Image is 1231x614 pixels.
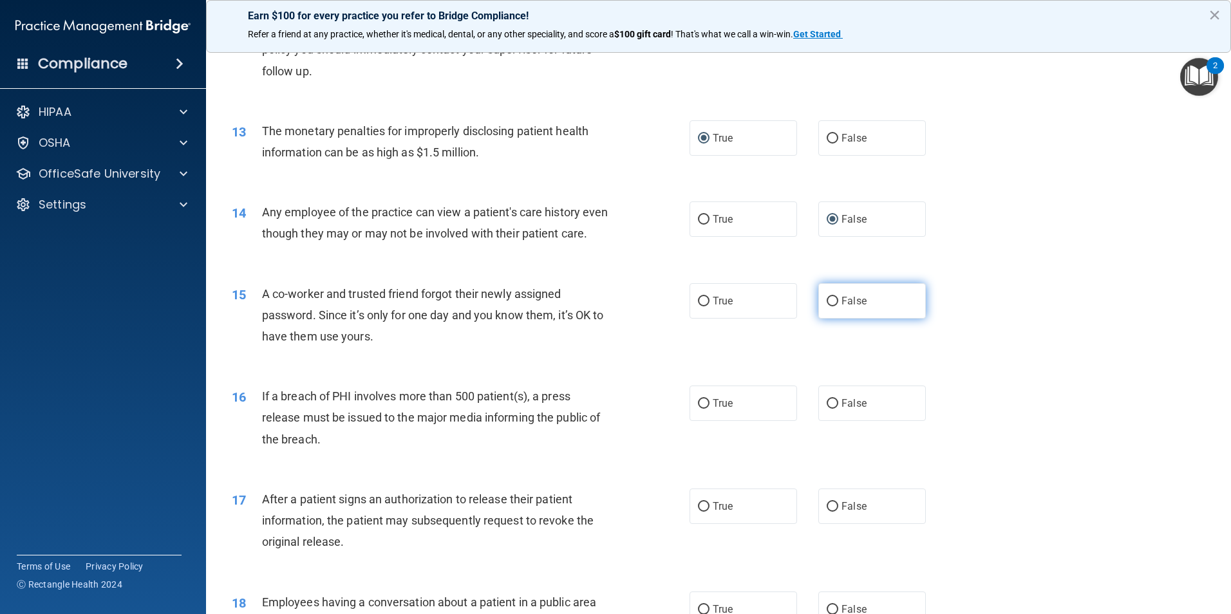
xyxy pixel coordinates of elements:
input: False [827,297,838,306]
input: True [698,502,709,512]
a: OSHA [15,135,187,151]
img: PMB logo [15,14,191,39]
button: Open Resource Center, 2 new notifications [1180,58,1218,96]
button: Close [1208,5,1221,25]
span: False [841,500,867,512]
span: Refer a friend at any practice, whether it's medical, dental, or any other speciality, and score a [248,29,614,39]
input: True [698,134,709,144]
input: True [698,215,709,225]
a: Terms of Use [17,560,70,573]
a: Privacy Policy [86,560,144,573]
input: False [827,134,838,144]
p: OfficeSafe University [39,166,160,181]
a: OfficeSafe University [15,166,187,181]
span: True [713,295,733,307]
input: False [827,502,838,512]
a: HIPAA [15,104,187,120]
span: 16 [232,389,246,405]
input: False [827,215,838,225]
span: ! That's what we call a win-win. [671,29,793,39]
span: False [841,295,867,307]
strong: Get Started [793,29,841,39]
h4: Compliance [38,55,127,73]
p: HIPAA [39,104,71,120]
span: 18 [232,595,246,611]
span: 15 [232,287,246,302]
span: If a breach of PHI involves more than 500 patient(s), a press release must be issued to the major... [262,389,601,445]
span: 13 [232,124,246,140]
strong: $100 gift card [614,29,671,39]
span: Any employee of the practice can view a patient's care history even though they may or may not be... [262,205,608,240]
span: After a patient signs an authorization to release their patient information, the patient may subs... [262,492,594,548]
input: True [698,297,709,306]
span: False [841,213,867,225]
p: Earn $100 for every practice you refer to Bridge Compliance! [248,10,1189,22]
a: Get Started [793,29,843,39]
span: The monetary penalties for improperly disclosing patient health information can be as high as $1.... [262,124,588,159]
input: True [698,399,709,409]
a: Settings [15,197,187,212]
span: True [713,132,733,144]
span: True [713,213,733,225]
span: Ⓒ Rectangle Health 2024 [17,578,122,591]
div: 2 [1213,66,1217,82]
span: If you suspect that someone is violating the practice's privacy policy you should immediately con... [262,21,592,77]
span: True [713,500,733,512]
input: False [827,399,838,409]
span: 14 [232,205,246,221]
span: True [713,397,733,409]
span: False [841,132,867,144]
span: 17 [232,492,246,508]
span: A co-worker and trusted friend forgot their newly assigned password. Since it’s only for one day ... [262,287,604,343]
p: OSHA [39,135,71,151]
span: False [841,397,867,409]
p: Settings [39,197,86,212]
